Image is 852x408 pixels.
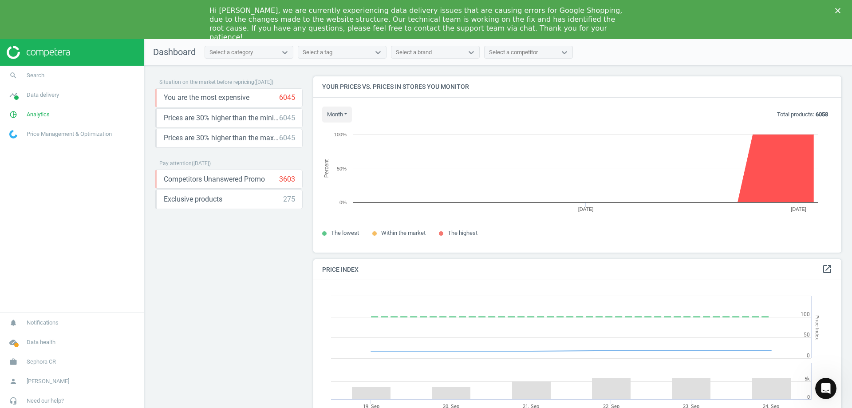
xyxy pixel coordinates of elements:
[7,46,70,59] img: ajHJNr6hYgQAAAAASUVORK5CYII=
[283,194,295,204] div: 275
[27,358,56,366] span: Sephora CR
[27,130,112,138] span: Price Management & Optimization
[5,314,22,331] i: notifications
[313,259,841,280] h4: Price Index
[816,111,828,118] b: 6058
[27,111,50,119] span: Analytics
[777,111,828,119] p: Total products:
[209,6,628,42] div: Hi [PERSON_NAME], we are currently experiencing data delivery issues that are causing errors for ...
[381,230,426,236] span: Within the market
[279,113,295,123] div: 6045
[322,107,352,123] button: month
[313,76,841,97] h4: Your prices vs. prices in stores you monitor
[331,230,359,236] span: The lowest
[801,311,810,317] text: 100
[303,48,332,56] div: Select a tag
[5,67,22,84] i: search
[27,377,69,385] span: [PERSON_NAME]
[27,397,64,405] span: Need our help?
[804,332,810,338] text: 50
[334,132,347,137] text: 100%
[279,93,295,103] div: 6045
[159,160,192,166] span: Pay attention
[489,48,538,56] div: Select a competitor
[164,93,249,103] span: You are the most expensive
[164,174,265,184] span: Competitors Unanswered Promo
[323,159,330,178] tspan: Percent
[279,133,295,143] div: 6045
[791,206,806,212] tspan: [DATE]
[815,378,836,399] iframe: Intercom live chat
[164,194,222,204] span: Exclusive products
[448,230,477,236] span: The highest
[27,71,44,79] span: Search
[578,206,594,212] tspan: [DATE]
[805,376,810,382] text: 5k
[5,106,22,123] i: pie_chart_outlined
[27,91,59,99] span: Data delivery
[5,334,22,351] i: cloud_done
[822,264,832,274] i: open_in_new
[807,353,810,359] text: 0
[5,87,22,103] i: timeline
[254,79,273,85] span: ( [DATE] )
[9,130,17,139] img: wGWNvw8QSZomAAAAABJRU5ErkJggg==
[337,166,347,171] text: 50%
[209,48,253,56] div: Select a category
[164,113,279,123] span: Prices are 30% higher than the minimum
[5,353,22,370] i: work
[5,373,22,390] i: person
[27,319,59,327] span: Notifications
[339,200,347,205] text: 0%
[807,394,810,400] text: 0
[814,315,820,340] tspan: Price Index
[279,174,295,184] div: 3603
[822,264,832,275] a: open_in_new
[159,79,254,85] span: Situation on the market before repricing
[164,133,279,143] span: Prices are 30% higher than the maximal
[27,338,55,346] span: Data health
[835,8,844,13] div: Close
[153,47,196,57] span: Dashboard
[396,48,432,56] div: Select a brand
[192,160,211,166] span: ( [DATE] )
